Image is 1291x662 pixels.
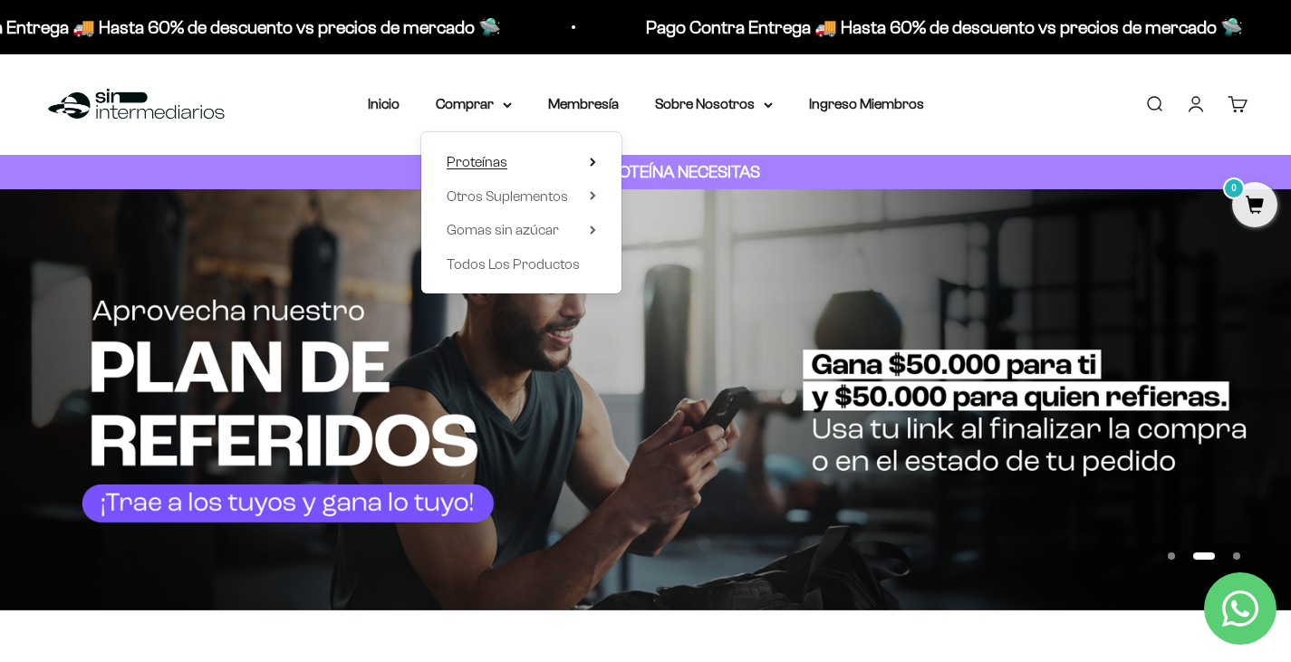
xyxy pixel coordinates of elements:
strong: CUANTA PROTEÍNA NECESITAS [531,162,760,181]
summary: Otros Suplementos [447,185,596,208]
a: Todos Los Productos [447,253,596,276]
span: Todos Los Productos [447,256,580,272]
span: Proteínas [447,154,507,169]
a: Inicio [368,96,400,111]
mark: 0 [1223,177,1245,199]
a: Ingreso Miembros [809,96,924,111]
summary: Comprar [436,92,512,116]
summary: Gomas sin azúcar [447,218,596,242]
span: Otros Suplementos [447,188,568,204]
summary: Proteínas [447,150,596,174]
p: Pago Contra Entrega 🚚 Hasta 60% de descuento vs precios de mercado 🛸 [571,13,1168,42]
a: 0 [1232,197,1277,216]
summary: Sobre Nosotros [655,92,773,116]
a: Membresía [548,96,619,111]
span: Gomas sin azúcar [447,222,559,237]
